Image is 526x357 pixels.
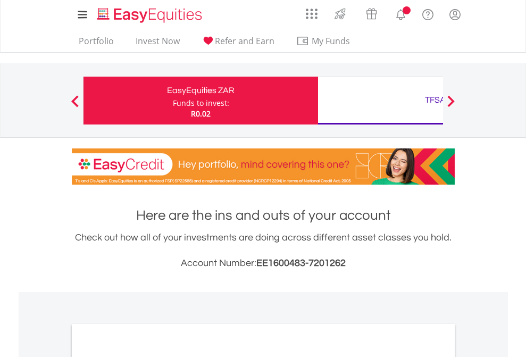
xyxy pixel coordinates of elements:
h1: Here are the ins and outs of your account [72,206,455,225]
a: Invest Now [131,36,184,52]
span: Refer and Earn [215,35,274,47]
div: Funds to invest: [173,98,229,109]
a: Refer and Earn [197,36,279,52]
a: Home page [93,3,206,24]
a: My Profile [441,3,469,26]
a: Notifications [387,3,414,24]
img: thrive-v2.svg [331,5,349,22]
img: grid-menu-icon.svg [306,8,318,20]
div: Check out how all of your investments are doing across different asset classes you hold. [72,230,455,271]
div: EasyEquities ZAR [90,83,312,98]
span: R0.02 [191,109,211,119]
img: EasyEquities_Logo.png [95,6,206,24]
button: Next [440,101,462,111]
a: AppsGrid [299,3,324,20]
h3: Account Number: [72,256,455,271]
button: Previous [64,101,86,111]
a: FAQ's and Support [414,3,441,24]
img: EasyCredit Promotion Banner [72,148,455,185]
img: vouchers-v2.svg [363,5,380,22]
span: My Funds [296,34,366,48]
a: Vouchers [356,3,387,22]
span: EE1600483-7201262 [256,258,346,268]
a: Portfolio [74,36,118,52]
